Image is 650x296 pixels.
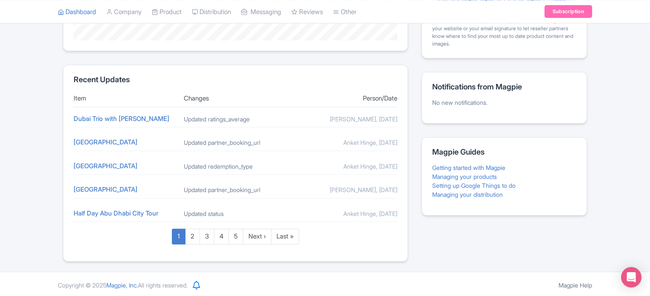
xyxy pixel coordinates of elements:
h2: Magpie Guides [432,148,576,156]
a: 2 [185,229,200,244]
div: Add the above link to your industry partner / trade pages of your website or your email signature... [432,17,576,48]
div: Anket Hinge, [DATE] [294,209,397,218]
a: 1 [172,229,185,244]
a: Managing your distribution [432,191,503,198]
div: Updated status [184,209,287,218]
a: 5 [228,229,243,244]
div: Updated ratings_average [184,115,287,124]
h2: Recent Updates [74,75,397,84]
p: No new notifications. [432,98,576,107]
div: Updated partner_booking_url [184,138,287,147]
div: [PERSON_NAME], [DATE] [294,185,397,194]
div: Changes [184,94,287,103]
span: Magpie, Inc. [106,282,138,289]
a: Subscription [545,5,592,18]
div: Anket Hinge, [DATE] [294,162,397,171]
a: Setting up Google Things to do [432,182,516,189]
div: Copyright © 2025 All rights reserved. [53,281,193,290]
div: Updated redemption_type [184,162,287,171]
div: Anket Hinge, [DATE] [294,138,397,147]
a: 3 [200,229,214,244]
a: Dubai Trio with [PERSON_NAME] [74,115,169,123]
a: [GEOGRAPHIC_DATA] [74,162,137,170]
div: Updated partner_booking_url [184,185,287,194]
div: Person/Date [294,94,397,103]
h2: Notifications from Magpie [432,83,576,91]
div: Open Intercom Messenger [621,267,641,287]
div: Item [74,94,177,103]
a: 4 [214,229,229,244]
div: [PERSON_NAME], [DATE] [294,115,397,124]
a: Last » [271,229,299,244]
a: Getting started with Magpie [432,164,505,171]
a: [GEOGRAPHIC_DATA] [74,185,137,193]
a: Managing your products [432,173,497,180]
a: Next › [243,229,271,244]
a: Magpie Help [559,282,592,289]
a: Half Day Abu Dhabi City Tour [74,209,158,217]
a: [GEOGRAPHIC_DATA] [74,138,137,146]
